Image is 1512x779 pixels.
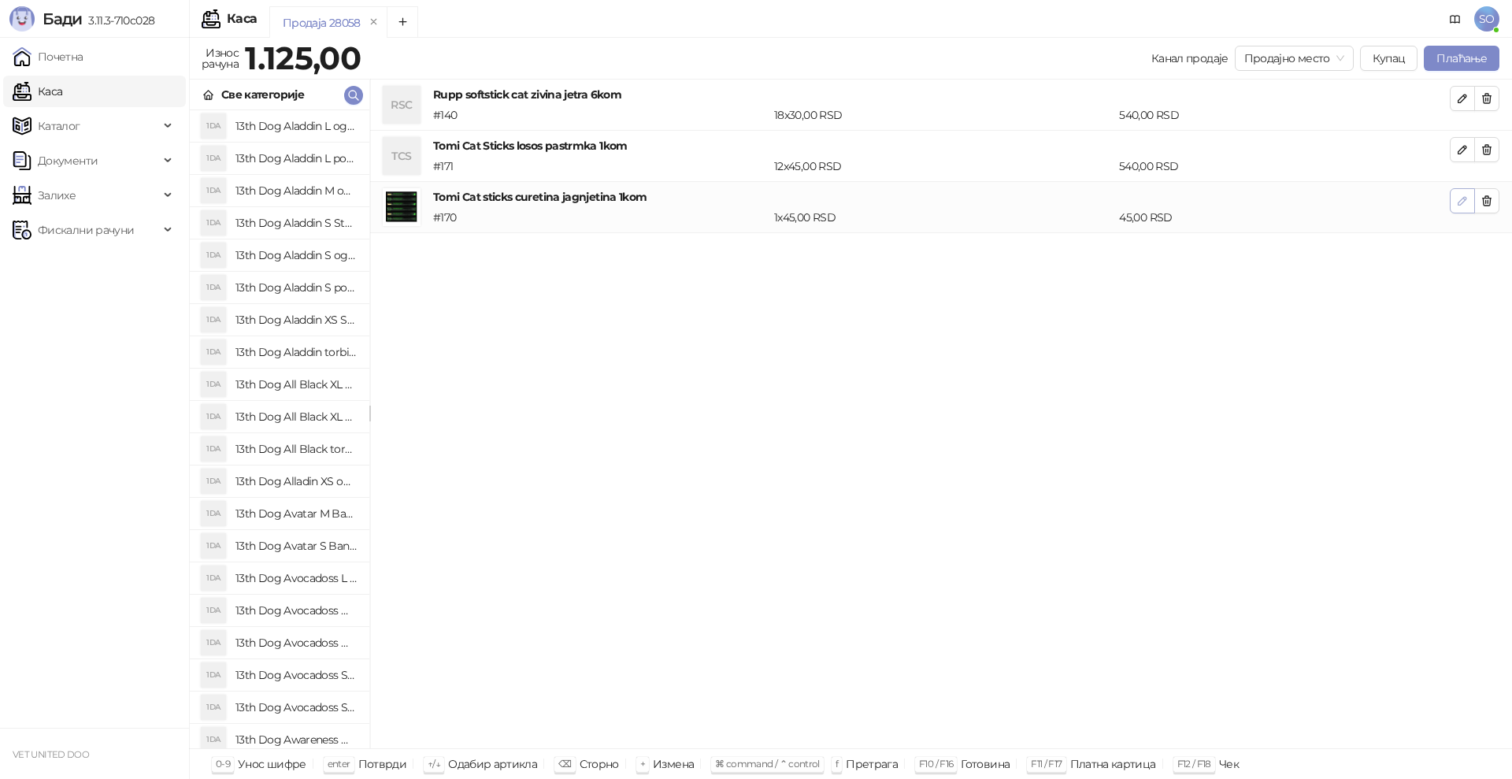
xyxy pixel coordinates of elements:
[201,275,226,300] div: 1DA
[235,566,357,591] h4: 13th Dog Avocadoss L Bandana 3634
[201,727,226,752] div: 1DA
[235,533,357,558] h4: 13th Dog Avatar S Bandana 3512
[919,758,953,770] span: F10 / F16
[640,758,645,770] span: +
[846,754,898,774] div: Претрага
[328,758,350,770] span: enter
[235,178,357,203] h4: 13th Dog Aladdin M ogrlica 1110
[235,727,357,752] h4: 13th Dog Awareness M Bandana 3636
[38,214,134,246] span: Фискални рачуни
[383,137,421,175] div: TCS
[715,758,820,770] span: ⌘ command / ⌃ control
[836,758,838,770] span: f
[227,13,257,25] div: Каса
[1177,758,1211,770] span: F12 / F18
[201,501,226,526] div: 1DA
[221,86,304,103] div: Све категорије
[82,13,154,28] span: 3.11.3-710c028
[201,243,226,268] div: 1DA
[430,106,771,124] div: # 140
[13,749,89,760] small: VET UNITED DOO
[580,754,619,774] div: Сторно
[430,158,771,175] div: # 171
[1244,46,1344,70] span: Продајно место
[283,14,361,32] div: Продаја 28058
[201,178,226,203] div: 1DA
[1424,46,1499,71] button: Плаћање
[428,758,440,770] span: ↑/↓
[201,372,226,397] div: 1DA
[201,662,226,688] div: 1DA
[190,110,369,748] div: grid
[201,146,226,171] div: 1DA
[235,307,357,332] h4: 13th Dog Aladdin XS Step am 2085
[1070,754,1156,774] div: Платна картица
[235,695,357,720] h4: 13th Dog Avocadoss S ogrlica 1112
[235,598,357,623] h4: 13th Dog Avocadoss M Am 2101H
[38,145,98,176] span: Документи
[201,533,226,558] div: 1DA
[558,758,571,770] span: ⌫
[235,404,357,429] h4: 13th Dog All Black XL povodac 1608
[38,110,80,142] span: Каталог
[201,598,226,623] div: 1DA
[201,469,226,494] div: 1DA
[1116,158,1453,175] div: 540,00 RSD
[201,630,226,655] div: 1DA
[38,180,76,211] span: Залихе
[235,501,357,526] h4: 13th Dog Avatar M Bandana 3513
[1116,106,1453,124] div: 540,00 RSD
[216,758,230,770] span: 0-9
[1151,50,1228,67] div: Канал продаје
[235,630,357,655] h4: 13th Dog Avocadoss M povodac 1585
[1360,46,1418,71] button: Купац
[235,339,357,365] h4: 13th Dog Aladdin torbica 3016
[364,16,384,29] button: remove
[201,339,226,365] div: 1DA
[1443,6,1468,32] a: Документација
[13,76,62,107] a: Каса
[245,39,361,77] strong: 1.125,00
[235,275,357,300] h4: 13th Dog Aladdin S povodac 1582
[448,754,537,774] div: Одабир артикла
[9,6,35,32] img: Logo
[961,754,1010,774] div: Готовина
[235,243,357,268] h4: 13th Dog Aladdin S ogrlica 1108
[433,137,1450,154] h4: Tomi Cat Sticks losos pastrmka 1kom
[771,106,1116,124] div: 18 x 30,00 RSD
[235,372,357,397] h4: 13th Dog All Black XL am 2079
[771,209,1116,226] div: 1 x 45,00 RSD
[235,210,357,236] h4: 13th Dog Aladdin S Step am 2086
[1474,6,1499,32] span: SO
[13,41,83,72] a: Почетна
[238,754,306,774] div: Унос шифре
[201,307,226,332] div: 1DA
[198,43,242,74] div: Износ рачуна
[1219,754,1239,774] div: Чек
[201,210,226,236] div: 1DA
[387,6,418,38] button: Add tab
[433,188,1450,206] h4: Tomi Cat sticks curetina jagnjetina 1kom
[433,86,1450,103] h4: Rupp softstick cat zivina jetra 6kom
[430,209,771,226] div: # 170
[235,469,357,494] h4: 13th Dog Alladin XS ogrlica 1107
[235,146,357,171] h4: 13th Dog Aladdin L povodac 1584
[358,754,407,774] div: Потврди
[201,695,226,720] div: 1DA
[235,113,357,139] h4: 13th Dog Aladdin L ogrlica 1111
[201,113,226,139] div: 1DA
[201,436,226,462] div: 1DA
[771,158,1116,175] div: 12 x 45,00 RSD
[43,9,82,28] span: Бади
[1031,758,1062,770] span: F11 / F17
[653,754,694,774] div: Измена
[235,436,357,462] h4: 13th Dog All Black torbica 3020
[201,566,226,591] div: 1DA
[201,404,226,429] div: 1DA
[1116,209,1453,226] div: 45,00 RSD
[383,86,421,124] div: RSC
[235,662,357,688] h4: 13th Dog Avocadoss S Bandana 3632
